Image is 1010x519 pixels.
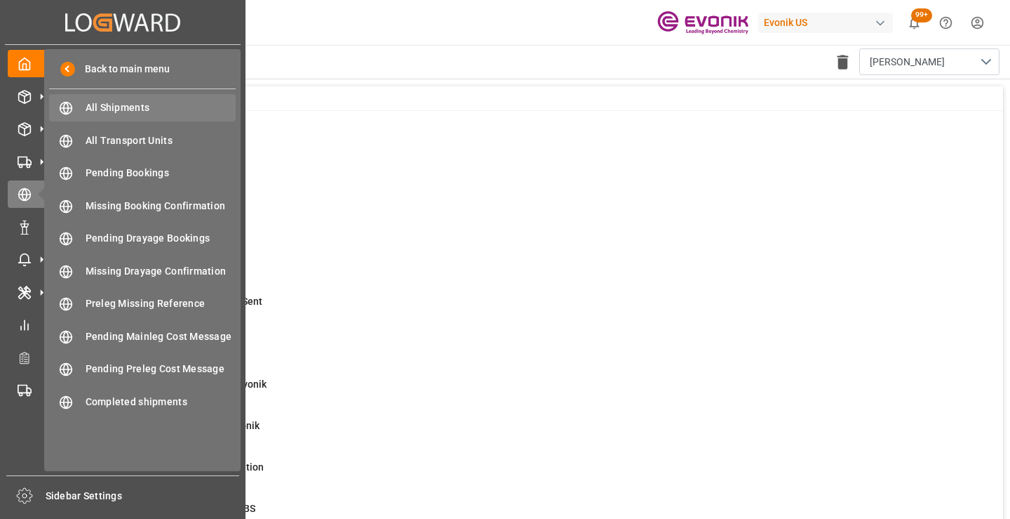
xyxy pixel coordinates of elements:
span: Preleg Missing Reference [86,296,236,311]
a: All Shipments [49,94,236,121]
a: My Cockpit [8,50,238,77]
span: Missing Drayage Confirmation [86,264,236,279]
a: Non Conformance [8,213,238,240]
a: Pending Mainleg Cost Message [49,322,236,350]
span: [PERSON_NAME] [870,55,945,70]
a: Pending Drayage Bookings [49,225,236,252]
a: Pending Preleg Cost Message [49,355,236,383]
div: Evonik US [758,13,893,33]
a: 12ETA > 10 Days , No ATA EnteredShipment [72,253,985,282]
a: Pending Bookings [49,159,236,187]
span: Pending Mainleg Cost Message [86,329,236,344]
span: Missing Booking Confirmation [86,199,236,213]
a: Missing Drayage Confirmation [49,257,236,284]
span: Back to main menu [75,62,170,77]
a: Transport Planner [8,343,238,371]
a: 33ABS: No Init Bkg Conf DateShipment [72,170,985,199]
span: 99+ [911,8,932,22]
a: Missing Booking Confirmation [49,192,236,219]
span: All Transport Units [86,133,236,148]
a: Completed shipments [49,388,236,415]
span: All Shipments [86,100,236,115]
a: Preleg Missing Reference [49,290,236,317]
a: 0Error Sales Order Update to EvonikShipment [72,419,985,448]
a: My Reports [8,311,238,339]
img: Evonik-brand-mark-Deep-Purple-RGB.jpeg_1700498283.jpeg [657,11,748,35]
a: 1ABS: No Bkg Req Sent DateShipment [72,211,985,241]
a: 0MOT Missing at Order LevelSales Order-IVPO [72,129,985,158]
button: Evonik US [758,9,898,36]
span: Sidebar Settings [46,489,240,504]
a: 42ABS: Missing Booking ConfirmationShipment [72,460,985,490]
span: Completed shipments [86,395,236,409]
button: show 100 new notifications [898,7,930,39]
button: open menu [859,48,999,75]
span: Pending Bookings [86,166,236,180]
span: Pending Drayage Bookings [86,231,236,246]
a: Transport Planning [8,376,238,404]
span: Pending Preleg Cost Message [86,362,236,376]
a: All Transport Units [49,126,236,154]
a: 0Error on Initial Sales Order to EvonikShipment [72,377,985,407]
a: 21ETD>3 Days Past,No Cost Msg SentShipment [72,294,985,324]
button: Help Center [930,7,962,39]
a: 3ETD < 3 Days,No Del # Rec'dShipment [72,336,985,365]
